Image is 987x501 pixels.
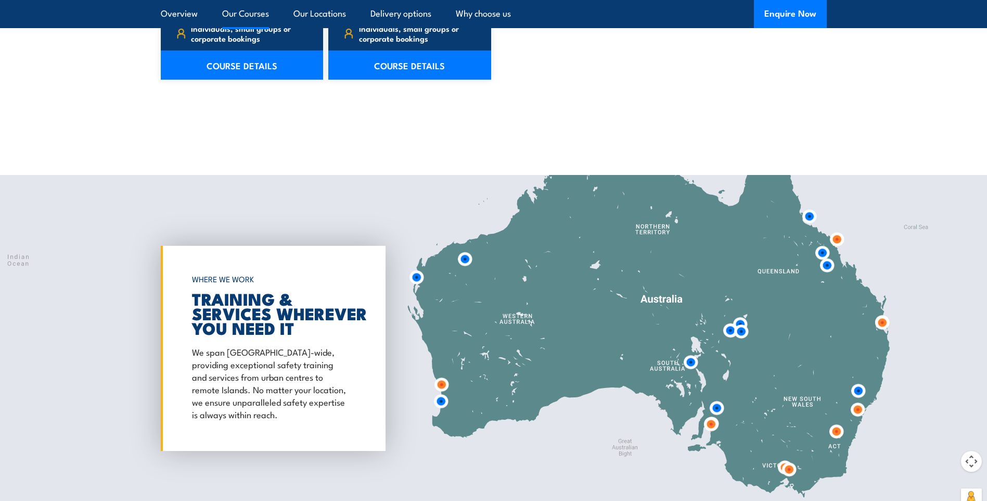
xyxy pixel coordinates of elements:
[328,51,491,80] a: COURSE DETAILS
[192,270,349,289] h6: WHERE WE WORK
[192,291,349,335] h2: TRAINING & SERVICES WHEREVER YOU NEED IT
[961,451,982,472] button: Map camera controls
[191,23,305,43] span: Individuals, small groups or corporate bookings
[161,51,324,80] a: COURSE DETAILS
[192,345,349,420] p: We span [GEOGRAPHIC_DATA]-wide, providing exceptional safety training and services from urban cen...
[359,23,473,43] span: Individuals, small groups or corporate bookings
